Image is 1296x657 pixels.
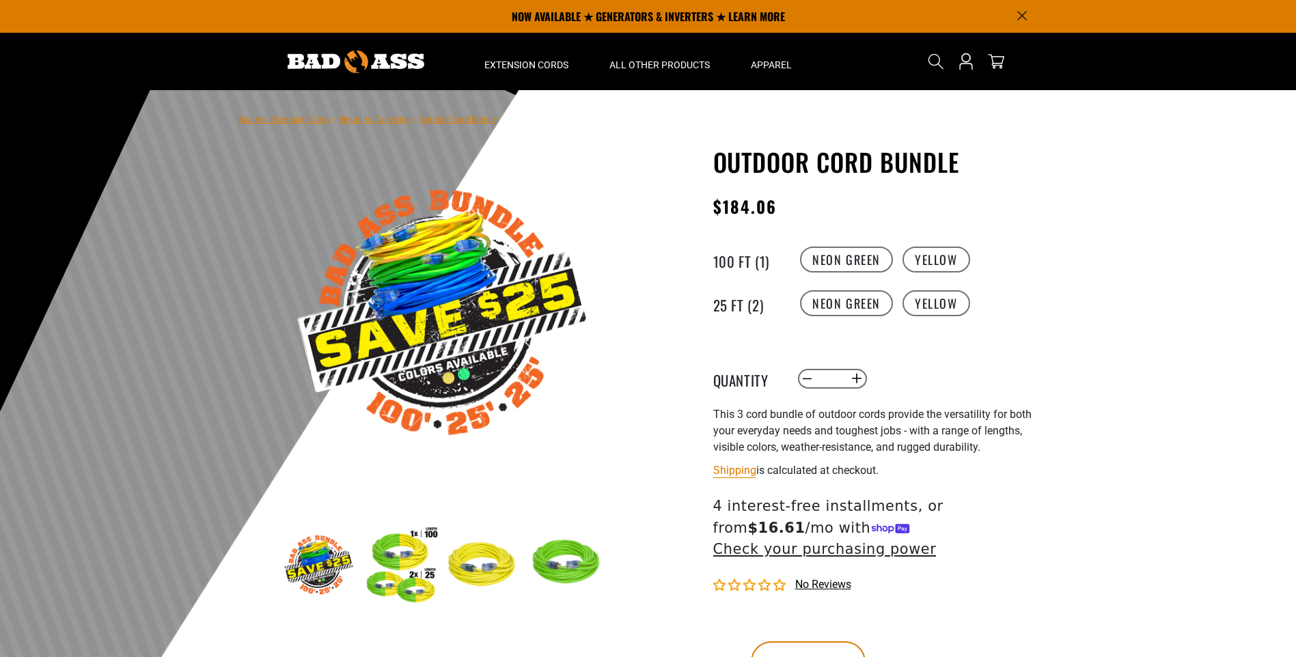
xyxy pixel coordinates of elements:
div: is calculated at checkout. [713,461,1048,479]
span: › [414,115,417,124]
span: Outdoor Cord Bundle [419,115,497,124]
summary: Apparel [730,33,812,90]
a: Shipping [713,464,756,477]
span: $184.06 [713,194,777,219]
span: All Other Products [609,59,710,71]
span: Extension Cords [484,59,568,71]
summary: Extension Cords [464,33,589,90]
legend: 100 ft (1) [713,251,782,268]
img: yellow [444,526,523,605]
span: › [333,115,336,124]
img: Bad Ass Extension Cords [288,51,424,73]
h1: Outdoor Cord Bundle [713,148,1048,176]
nav: breadcrumbs [238,111,497,127]
summary: Search [925,51,947,72]
a: Bad Ass Extension Cords [238,115,331,124]
span: This 3 cord bundle of outdoor cords provide the versatility for both your everyday needs and toug... [713,408,1032,453]
label: Quantity [713,369,782,387]
label: Neon Green [800,290,893,316]
span: No reviews [795,578,851,591]
span: 0.00 stars [713,579,788,592]
label: Yellow [902,247,970,272]
summary: All Other Products [589,33,730,90]
img: neon green [527,526,606,605]
label: Yellow [902,290,970,316]
legend: 25 ft (2) [713,294,782,312]
label: Neon Green [800,247,893,272]
span: Apparel [751,59,792,71]
a: Return to Collection [339,115,411,124]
